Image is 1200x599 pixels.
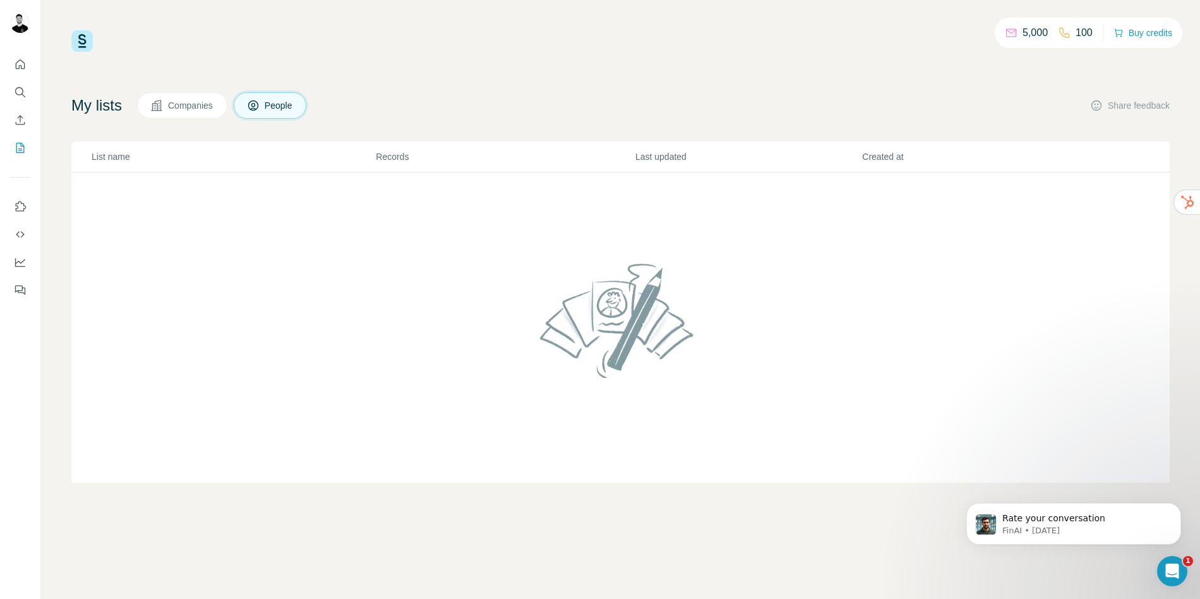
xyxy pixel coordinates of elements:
[71,95,122,116] h4: My lists
[1090,99,1170,112] button: Share feedback
[1076,25,1093,40] p: 100
[10,195,30,218] button: Use Surfe on LinkedIn
[10,81,30,104] button: Search
[10,279,30,301] button: Feedback
[947,476,1200,565] iframe: Intercom notifications message
[376,150,634,163] p: Records
[10,53,30,76] button: Quick start
[10,109,30,131] button: Enrich CSV
[1183,556,1193,566] span: 1
[71,30,93,52] img: Surfe Logo
[168,99,214,112] span: Companies
[10,136,30,159] button: My lists
[265,99,294,112] span: People
[10,13,30,33] img: Avatar
[635,150,861,163] p: Last updated
[1113,24,1172,42] button: Buy credits
[862,150,1088,163] p: Created at
[10,251,30,274] button: Dashboard
[92,150,375,163] p: List name
[535,253,707,388] img: No lists found
[10,223,30,246] button: Use Surfe API
[1023,25,1048,40] p: 5,000
[1157,556,1187,586] iframe: Intercom live chat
